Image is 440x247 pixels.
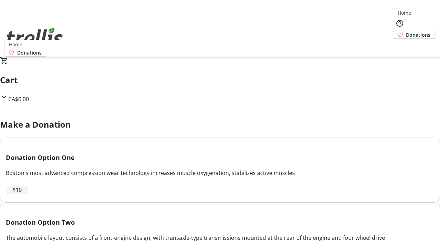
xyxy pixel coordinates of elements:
[393,16,407,30] button: Help
[4,20,65,54] img: Orient E2E Organization DpnduCXZIO's Logo
[12,186,22,194] span: $10
[6,186,28,194] button: $10
[393,39,407,52] button: Cart
[4,49,47,57] a: Donations
[406,31,430,38] span: Donations
[6,169,434,177] div: Boston's most advanced compression wear technology increases muscle oxygenation, stabilizes activ...
[6,234,434,242] div: The automobile layout consists of a front-engine design, with transaxle-type transmissions mounte...
[6,153,434,162] h3: Donation Option One
[17,49,42,56] span: Donations
[6,217,434,227] h3: Donation Option Two
[4,41,26,48] a: Home
[398,9,411,16] span: Home
[393,31,436,39] a: Donations
[9,41,22,48] span: Home
[393,9,415,16] a: Home
[8,95,29,103] span: CA$0.00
